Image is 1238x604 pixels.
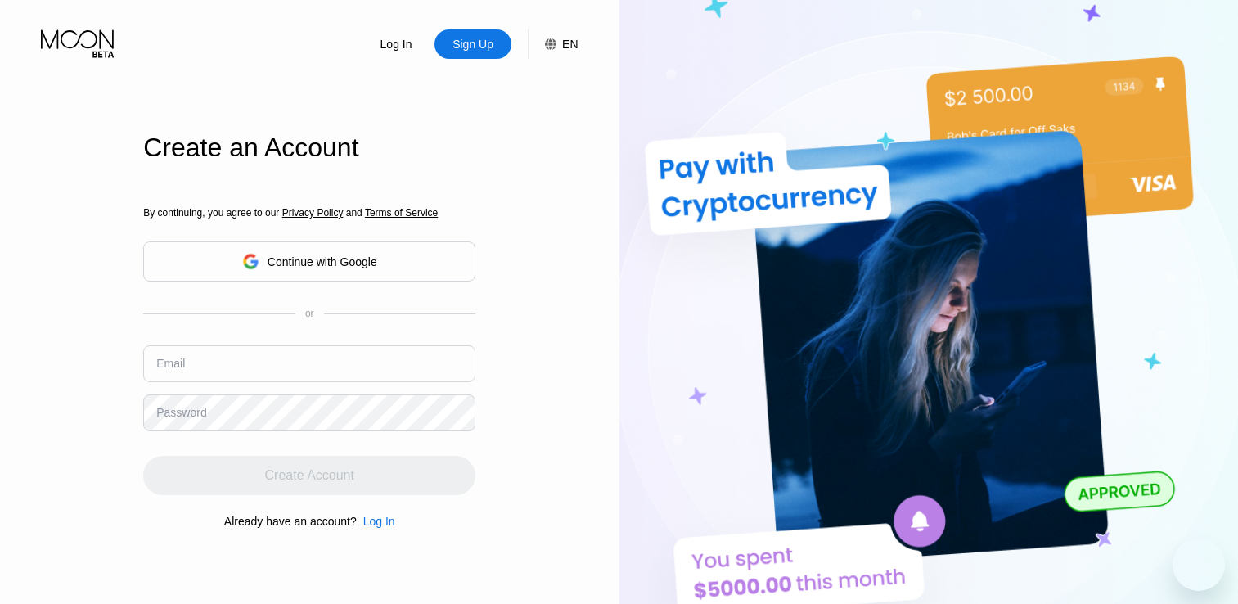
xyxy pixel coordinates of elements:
div: EN [562,38,578,51]
div: Sign Up [451,36,495,52]
div: Continue with Google [268,255,377,268]
div: Log In [363,515,395,528]
div: EN [528,29,578,59]
div: or [305,308,314,319]
div: Email [156,357,185,370]
div: Log In [358,29,434,59]
span: Terms of Service [365,207,438,219]
span: and [343,207,365,219]
div: Continue with Google [143,241,475,282]
iframe: Pulsante per aprire la finestra di messaggistica [1173,539,1225,591]
div: Sign Up [434,29,511,59]
div: Password [156,406,206,419]
div: Create an Account [143,133,475,163]
div: By continuing, you agree to our [143,207,475,219]
div: Log In [379,36,414,52]
div: Already have an account? [224,515,357,528]
span: Privacy Policy [282,207,344,219]
div: Log In [357,515,395,528]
